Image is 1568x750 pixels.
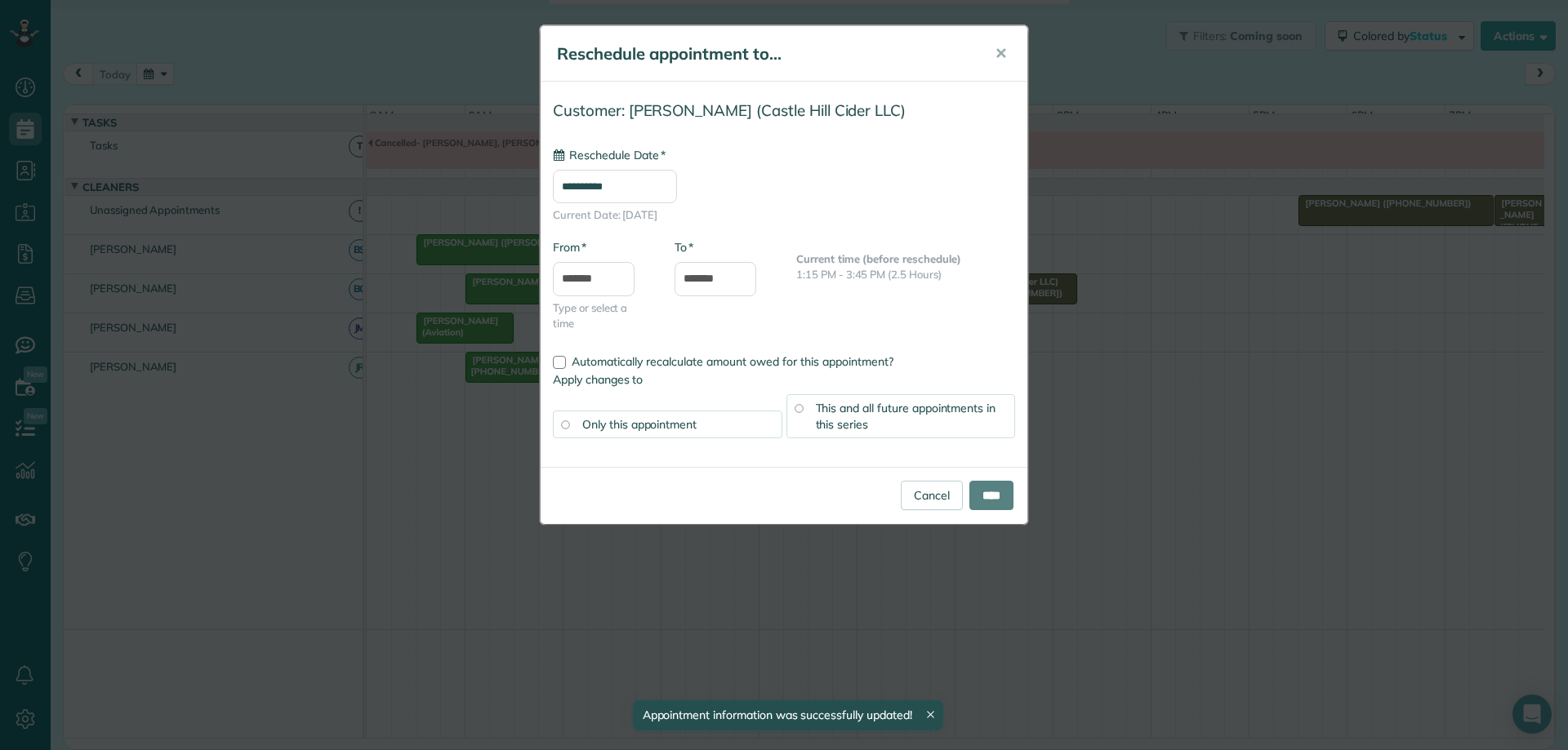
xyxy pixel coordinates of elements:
[553,207,1015,223] span: Current Date: [DATE]
[632,700,942,730] div: Appointment information was successfully updated!
[561,420,569,428] input: Only this appointment
[553,239,586,255] label: From
[572,354,893,369] span: Automatically recalculate amount owed for this appointment?
[553,300,650,331] span: Type or select a time
[553,371,1015,388] label: Apply changes to
[553,102,1015,119] h4: Customer: [PERSON_NAME] (Castle Hill Cider LLC)
[675,239,693,255] label: To
[796,252,961,265] b: Current time (before reschedule)
[582,417,697,432] span: Only this appointment
[795,404,803,412] input: This and all future appointments in this series
[557,42,972,65] h5: Reschedule appointment to...
[995,44,1007,63] span: ✕
[796,267,1015,282] p: 1:15 PM - 3:45 PM (2.5 Hours)
[553,147,666,163] label: Reschedule Date
[901,481,963,510] a: Cancel
[816,401,996,432] span: This and all future appointments in this series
